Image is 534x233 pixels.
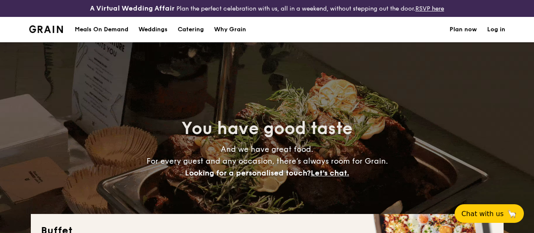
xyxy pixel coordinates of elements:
a: RSVP here [415,5,444,12]
span: And we have great food. For every guest and any occasion, there’s always room for Grain. [146,145,388,178]
span: Let's chat. [311,168,349,178]
a: Why Grain [209,17,251,42]
div: Weddings [138,17,168,42]
div: Why Grain [214,17,246,42]
a: Meals On Demand [70,17,133,42]
img: Grain [29,25,63,33]
div: Meals On Demand [75,17,128,42]
a: Log in [487,17,505,42]
span: Chat with us [461,210,504,218]
h1: Catering [178,17,204,42]
a: Weddings [133,17,173,42]
span: 🦙 [507,209,517,219]
a: Logotype [29,25,63,33]
div: Plan the perfect celebration with us, all in a weekend, without stepping out the door. [89,3,445,14]
h4: A Virtual Wedding Affair [90,3,175,14]
button: Chat with us🦙 [455,204,524,223]
span: You have good taste [182,118,352,139]
a: Catering [173,17,209,42]
a: Plan now [450,17,477,42]
span: Looking for a personalised touch? [185,168,311,178]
